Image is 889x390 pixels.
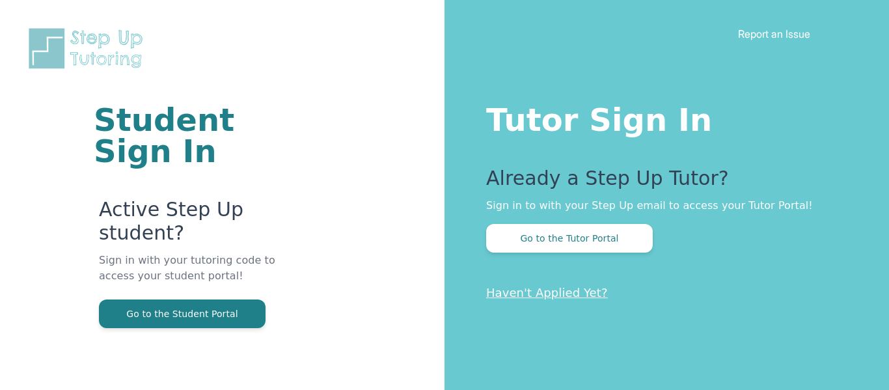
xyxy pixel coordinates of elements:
[486,224,653,253] button: Go to the Tutor Portal
[94,104,288,167] h1: Student Sign In
[99,307,266,320] a: Go to the Student Portal
[486,167,837,198] p: Already a Step Up Tutor?
[486,198,837,214] p: Sign in to with your Step Up email to access your Tutor Portal!
[99,253,288,299] p: Sign in with your tutoring code to access your student portal!
[486,232,653,244] a: Go to the Tutor Portal
[738,27,810,40] a: Report an Issue
[99,299,266,328] button: Go to the Student Portal
[486,99,837,135] h1: Tutor Sign In
[99,198,288,253] p: Active Step Up student?
[26,26,151,71] img: Step Up Tutoring horizontal logo
[486,286,608,299] a: Haven't Applied Yet?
